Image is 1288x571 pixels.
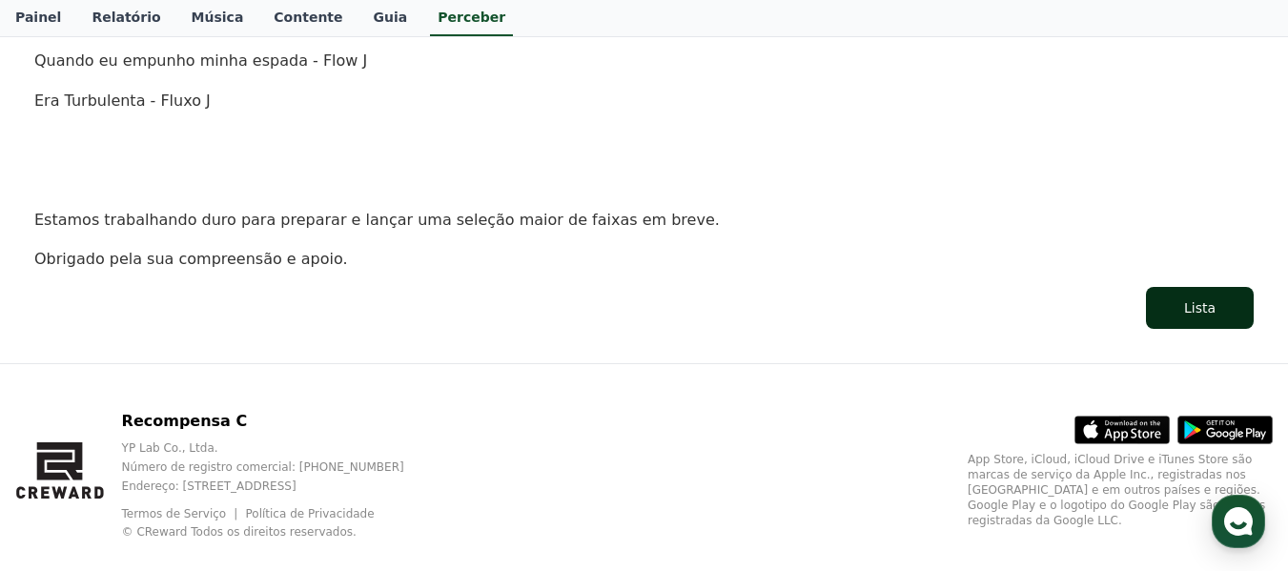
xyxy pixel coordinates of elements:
[1146,287,1254,329] button: Lista
[34,51,367,70] font: Quando eu empunho minha espada - Flow J
[49,441,82,457] span: Home
[192,10,244,25] font: Música
[122,525,357,539] font: © CReward Todos os direitos reservados.
[246,507,375,520] a: Política de Privacidade
[34,250,348,268] font: Obrigado pela sua compreensão e apoio.
[968,453,1265,527] font: App Store, iCloud, iCloud Drive e iTunes Store são marcas de serviço da Apple Inc., registradas n...
[92,10,160,25] font: Relatório
[34,92,211,110] font: Era Turbulenta - Fluxo J
[122,479,296,493] font: Endereço: [STREET_ADDRESS]
[282,441,329,457] span: Settings
[6,413,126,460] a: Home
[15,10,61,25] font: Painel
[122,460,404,474] font: Número de registro comercial: [PHONE_NUMBER]
[122,507,241,520] a: Termos de Serviço
[122,412,248,430] font: Recompensa C
[1184,300,1216,316] font: Lista
[374,10,408,25] font: Guia
[34,211,720,229] font: Estamos trabalhando duro para preparar e lançar uma seleção maior de faixas em breve.
[122,507,227,520] font: Termos de Serviço
[34,287,1254,329] a: Lista
[126,413,246,460] a: Messages
[122,441,218,455] font: YP Lab Co., Ltda.
[246,413,366,460] a: Settings
[274,10,342,25] font: Contente
[158,442,215,458] span: Messages
[438,10,505,25] font: Perceber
